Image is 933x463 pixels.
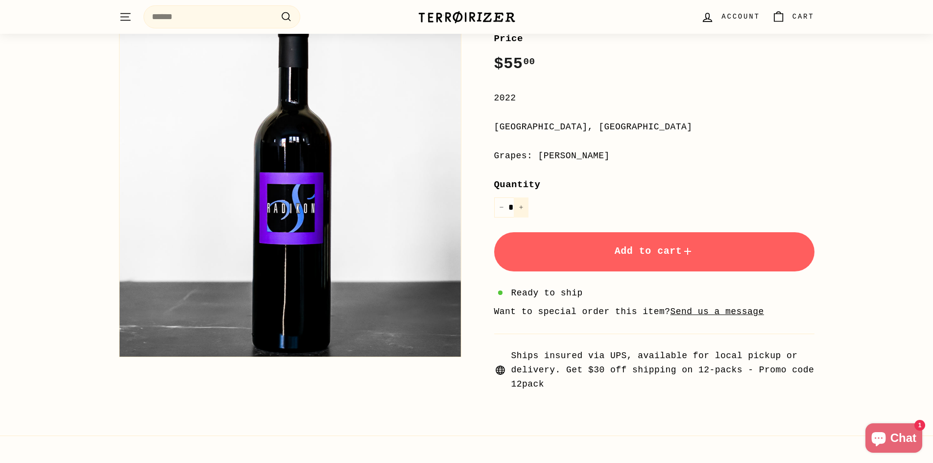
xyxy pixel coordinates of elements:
[494,177,814,192] label: Quantity
[511,349,814,391] span: Ships insured via UPS, available for local pickup or delivery. Get $30 off shipping on 12-packs -...
[695,2,766,31] a: Account
[494,91,814,105] div: 2022
[862,423,925,455] inbox-online-store-chat: Shopify online store chat
[494,31,814,46] label: Price
[615,245,694,257] span: Add to cart
[494,120,814,134] div: [GEOGRAPHIC_DATA], [GEOGRAPHIC_DATA]
[511,286,583,300] span: Ready to ship
[514,197,528,218] button: Increase item quantity by one
[792,11,814,22] span: Cart
[494,305,814,319] li: Want to special order this item?
[494,197,509,218] button: Reduce item quantity by one
[670,307,764,317] a: Send us a message
[766,2,820,31] a: Cart
[523,56,535,67] sup: 00
[494,55,535,73] span: $55
[494,197,528,218] input: quantity
[494,149,814,163] div: Grapes: [PERSON_NAME]
[494,232,814,271] button: Add to cart
[721,11,760,22] span: Account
